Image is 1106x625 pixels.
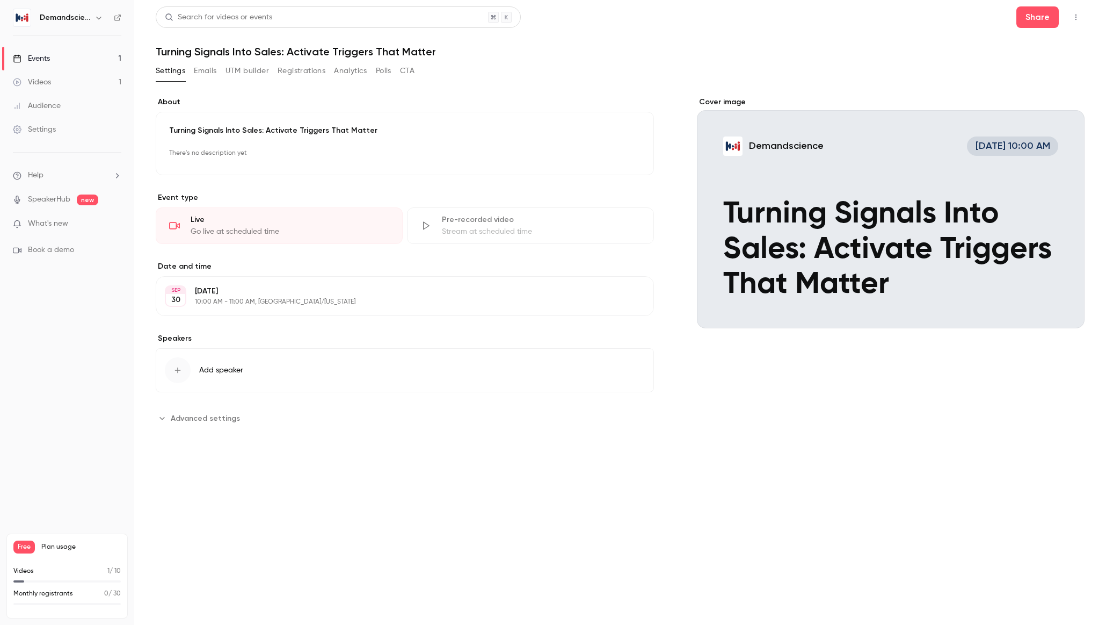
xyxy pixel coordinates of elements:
[13,566,34,576] p: Videos
[442,214,641,225] div: Pre-recorded video
[169,145,641,162] p: There's no description yet
[13,53,50,64] div: Events
[156,348,654,392] button: Add speaker
[195,298,597,306] p: 10:00 AM - 11:00 AM, [GEOGRAPHIC_DATA]/[US_STATE]
[407,207,654,244] div: Pre-recorded videoStream at scheduled time
[107,568,110,574] span: 1
[442,226,641,237] div: Stream at scheduled time
[13,170,121,181] li: help-dropdown-opener
[13,9,31,26] img: Demandscience
[156,410,654,427] section: Advanced settings
[104,591,108,597] span: 0
[166,286,185,294] div: SEP
[156,192,654,203] p: Event type
[169,125,641,136] p: Turning Signals Into Sales: Activate Triggers That Matter
[13,100,61,111] div: Audience
[225,62,269,80] button: UTM builder
[28,194,70,205] a: SpeakerHub
[199,365,243,376] span: Add speaker
[195,286,597,297] p: [DATE]
[156,45,1085,58] h1: Turning Signals Into Sales: Activate Triggers That Matter
[104,589,121,599] p: / 30
[194,62,216,80] button: Emails
[334,62,367,80] button: Analytics
[28,218,68,229] span: What's new
[156,97,654,107] label: About
[13,124,56,135] div: Settings
[156,333,654,344] label: Speakers
[376,62,391,80] button: Polls
[13,77,51,88] div: Videos
[278,62,325,80] button: Registrations
[28,245,74,256] span: Book a demo
[40,12,90,23] h6: Demandscience
[13,541,35,554] span: Free
[156,410,246,427] button: Advanced settings
[41,543,121,551] span: Plan usage
[697,97,1085,328] section: Cover image
[165,12,272,23] div: Search for videos or events
[156,62,185,80] button: Settings
[171,413,240,424] span: Advanced settings
[28,170,43,181] span: Help
[400,62,414,80] button: CTA
[107,566,121,576] p: / 10
[191,214,389,225] div: Live
[77,195,98,205] span: new
[13,589,73,599] p: Monthly registrants
[156,207,403,244] div: LiveGo live at scheduled time
[171,294,180,305] p: 30
[1016,6,1059,28] button: Share
[697,97,1085,107] label: Cover image
[156,261,654,272] label: Date and time
[191,226,389,237] div: Go live at scheduled time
